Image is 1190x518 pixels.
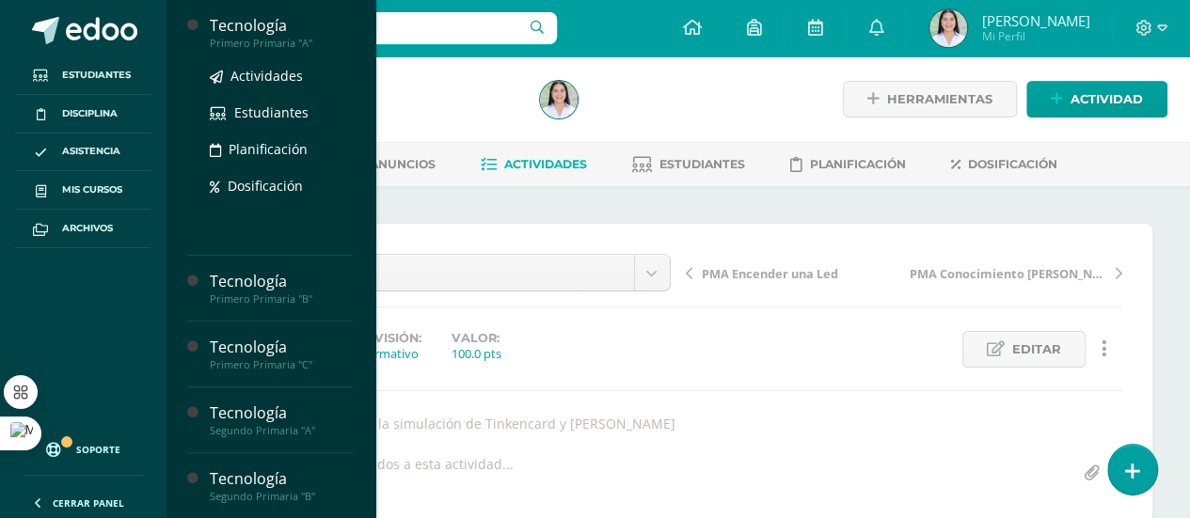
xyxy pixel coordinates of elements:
[910,265,1106,282] span: PMA Conocimiento [PERSON_NAME]
[62,68,131,83] span: Estudiantes
[15,56,151,95] a: Estudiantes
[226,415,1130,432] div: Encender una Led con la simulación de Tinkencard y [PERSON_NAME]
[76,443,120,456] span: Soporte
[632,149,745,180] a: Estudiantes
[23,424,143,470] a: Soporte
[15,95,151,133] a: Disciplina
[210,402,353,437] a: TecnologíaSegundo Primaria "A"
[1071,82,1143,117] span: Actividad
[1012,332,1061,367] span: Editar
[810,157,906,171] span: Planificación
[230,67,303,85] span: Actividades
[360,345,421,362] div: Formativo
[210,292,353,306] div: Primero Primaria "B"
[234,103,309,121] span: Estudiantes
[210,337,353,371] a: TecnologíaPrimero Primaria "C"
[1026,81,1167,118] a: Actividad
[452,345,501,362] div: 100.0 pts
[237,77,517,103] h1: Tecnología
[210,490,353,503] div: Segundo Primaria "B"
[210,271,353,306] a: TecnologíaPrimero Primaria "B"
[210,468,353,490] div: Tecnología
[62,182,122,197] span: Mis cursos
[481,149,587,180] a: Actividades
[452,331,501,345] label: Valor:
[981,11,1089,30] span: [PERSON_NAME]
[904,263,1122,282] a: PMA Conocimiento [PERSON_NAME]
[228,177,303,195] span: Dosificación
[210,37,353,50] div: Primero Primaria "A"
[53,496,124,510] span: Cerrar panel
[686,263,904,282] a: PMA Encender una Led
[210,402,353,424] div: Tecnología
[887,82,992,117] span: Herramientas
[15,171,151,210] a: Mis cursos
[981,28,1089,44] span: Mi Perfil
[234,255,670,290] a: Encender una Led
[951,149,1057,180] a: Dosificación
[210,175,353,196] a: Dosificación
[344,149,436,180] a: Anuncios
[790,149,906,180] a: Planificación
[15,133,151,172] a: Asistencia
[210,468,353,503] a: TecnologíaSegundo Primaria "B"
[62,221,113,236] span: Archivos
[210,337,353,358] div: Tecnología
[360,331,421,345] label: División:
[968,157,1057,171] span: Dosificación
[504,157,587,171] span: Actividades
[210,65,353,86] a: Actividades
[210,138,353,160] a: Planificación
[843,81,1017,118] a: Herramientas
[929,9,967,47] img: 14536fa6949afcbee78f4ea450bb76df.png
[62,144,120,159] span: Asistencia
[62,106,118,121] span: Disciplina
[659,157,745,171] span: Estudiantes
[370,157,436,171] span: Anuncios
[540,81,578,118] img: 14536fa6949afcbee78f4ea450bb76df.png
[229,140,308,158] span: Planificación
[210,15,353,50] a: TecnologíaPrimero Primaria "A"
[237,103,517,121] div: Sexto Primaria 'B'
[702,265,838,282] span: PMA Encender una Led
[210,15,353,37] div: Tecnología
[210,102,353,123] a: Estudiantes
[248,255,620,290] span: Encender una Led
[210,424,353,437] div: Segundo Primaria "A"
[246,455,514,492] div: No hay archivos subidos a esta actividad...
[15,210,151,248] a: Archivos
[210,358,353,371] div: Primero Primaria "C"
[210,271,353,292] div: Tecnología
